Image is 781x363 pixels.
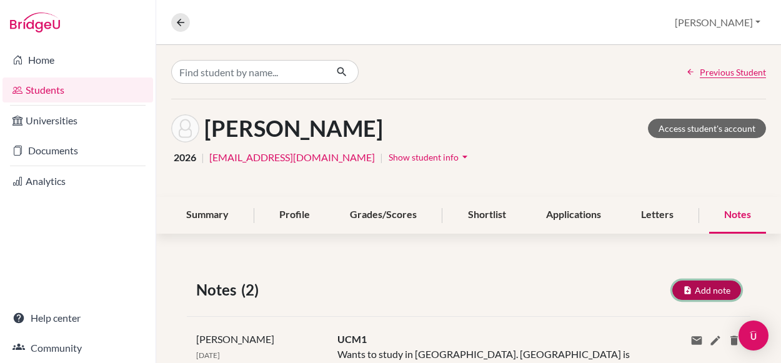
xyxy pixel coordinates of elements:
a: Community [2,336,153,361]
span: Notes [196,279,241,301]
a: [EMAIL_ADDRESS][DOMAIN_NAME] [209,150,375,165]
a: Documents [2,138,153,163]
span: | [380,150,383,165]
div: Grades/Scores [335,197,432,234]
button: Show student infoarrow_drop_down [388,147,472,167]
a: Access student's account [648,119,766,138]
span: Show student info [389,152,459,162]
input: Find student by name... [171,60,326,84]
a: Previous Student [686,66,766,79]
div: Open Intercom Messenger [739,321,769,351]
div: Shortlist [453,197,521,234]
a: Home [2,47,153,72]
button: Add note [672,281,741,300]
button: [PERSON_NAME] [669,11,766,34]
img: Bridge-U [10,12,60,32]
a: Students [2,77,153,102]
span: | [201,150,204,165]
img: Bojan Tzvetkov's avatar [171,114,199,142]
span: UCM1 [337,333,367,345]
div: Letters [626,197,689,234]
a: Universities [2,108,153,133]
h1: [PERSON_NAME] [204,115,383,142]
span: (2) [241,279,264,301]
span: [DATE] [196,351,220,360]
a: Help center [2,306,153,331]
span: 2026 [174,150,196,165]
div: Summary [171,197,244,234]
div: Profile [264,197,325,234]
span: Previous Student [700,66,766,79]
div: Applications [531,197,616,234]
i: arrow_drop_down [459,151,471,163]
span: [PERSON_NAME] [196,333,274,345]
a: Analytics [2,169,153,194]
div: Notes [709,197,766,234]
